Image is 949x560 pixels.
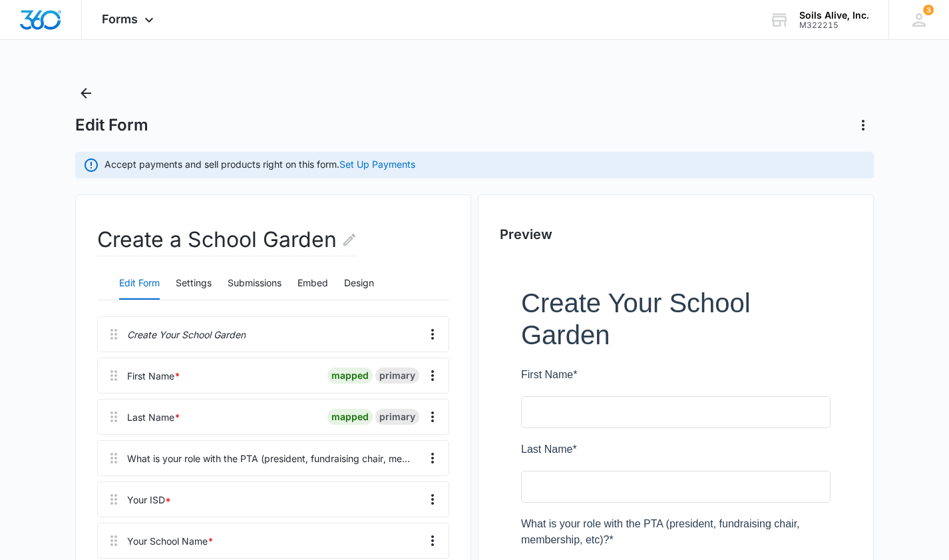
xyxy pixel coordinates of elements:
div: account id [799,21,869,30]
button: Submissions [228,268,282,300]
button: Overflow Menu [422,530,443,551]
button: Overflow Menu [422,447,443,469]
p: Accept payments and sell products right on this form. [104,157,415,171]
span: Forms [102,12,138,26]
div: What is your role with the PTA (president, fundraising chair, membership, etc)? [127,451,411,465]
button: Edit Form Name [341,224,357,256]
button: Overflow Menu [422,406,443,427]
div: mapped [327,409,373,425]
button: Settings [176,268,212,300]
button: Overflow Menu [422,489,443,510]
div: Your ISD [127,493,171,507]
button: Embed [297,268,328,300]
h2: Create a School Garden [97,224,357,256]
button: Edit Form [119,268,160,300]
a: Set Up Payments [339,158,415,170]
button: Overflow Menu [422,365,443,386]
div: notifications count [923,5,934,15]
div: primary [375,409,419,425]
div: account name [799,10,869,21]
div: primary [375,368,419,384]
button: Back [75,83,96,104]
div: Your School Name [127,534,214,548]
div: Last Name [127,410,180,424]
p: Create Your School Garden [127,328,246,342]
button: Overflow Menu [422,324,443,345]
div: mapped [327,368,373,384]
button: Actions [853,115,874,136]
div: First Name [127,369,180,383]
button: Design [344,268,374,300]
h1: Edit Form [75,115,148,135]
span: 3 [923,5,934,15]
h2: Preview [500,224,852,244]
